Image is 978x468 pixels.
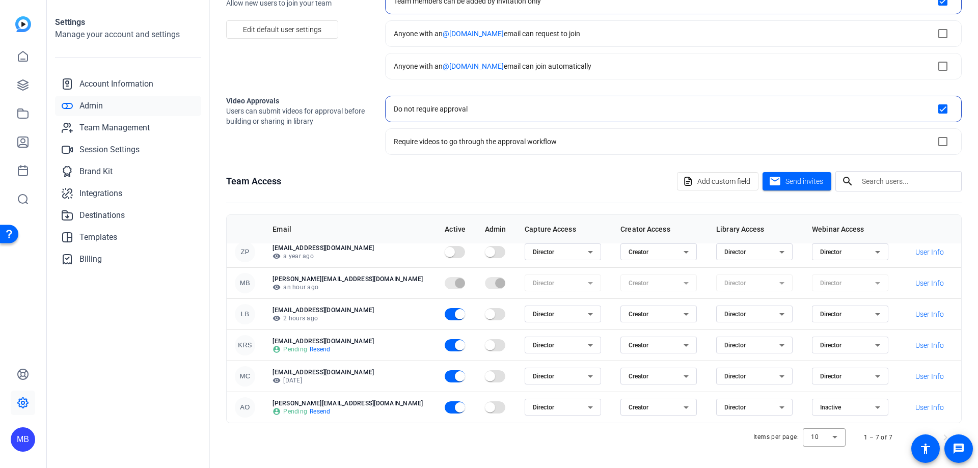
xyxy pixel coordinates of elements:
[629,249,648,256] span: Creator
[273,337,428,345] p: [EMAIL_ADDRESS][DOMAIN_NAME]
[55,161,201,182] a: Brand Kit
[724,249,746,256] span: Director
[697,172,750,191] span: Add custom field
[273,399,428,407] p: [PERSON_NAME][EMAIL_ADDRESS][DOMAIN_NAME]
[79,231,117,243] span: Templates
[612,215,708,243] th: Creator Access
[909,425,933,450] button: Previous page
[273,306,428,314] p: [EMAIL_ADDRESS][DOMAIN_NAME]
[953,443,965,455] mat-icon: message
[235,366,255,387] div: MC
[79,187,122,200] span: Integrations
[79,253,102,265] span: Billing
[915,371,944,381] span: User Info
[394,104,468,114] div: Do not require approval
[533,311,554,318] span: Director
[79,144,140,156] span: Session Settings
[273,275,428,283] p: [PERSON_NAME][EMAIL_ADDRESS][DOMAIN_NAME]
[820,249,841,256] span: Director
[908,367,951,386] button: User Info
[443,30,504,38] span: @[DOMAIN_NAME]
[677,172,758,190] button: Add custom field
[533,342,554,349] span: Director
[79,209,125,222] span: Destinations
[533,373,554,380] span: Director
[629,404,648,411] span: Creator
[820,311,841,318] span: Director
[273,345,281,353] mat-icon: account_circle
[273,376,281,384] mat-icon: visibility
[862,175,954,187] input: Search users...
[55,118,201,138] a: Team Management
[394,29,580,39] div: Anyone with an email can request to join
[273,283,428,291] p: an hour ago
[15,16,31,32] img: blue-gradient.svg
[55,183,201,204] a: Integrations
[226,20,338,39] button: Edit default user settings
[55,227,201,247] a: Templates
[915,309,944,319] span: User Info
[235,304,255,324] div: LB
[915,340,944,350] span: User Info
[933,425,958,450] button: Next page
[864,432,892,443] div: 1 – 7 of 7
[11,427,35,452] div: MB
[753,432,799,442] div: Items per page:
[273,407,281,416] mat-icon: account_circle
[915,402,944,412] span: User Info
[243,20,321,39] span: Edit default user settings
[55,29,201,41] h2: Manage your account and settings
[724,404,746,411] span: Director
[79,122,150,134] span: Team Management
[235,273,255,293] div: MB
[79,78,153,90] span: Account Information
[724,373,746,380] span: Director
[235,242,255,262] div: ZP
[785,176,823,187] span: Send invites
[55,96,201,116] a: Admin
[235,397,255,418] div: AO
[273,376,428,384] p: [DATE]
[908,305,951,323] button: User Info
[533,404,554,411] span: Director
[443,62,504,70] span: @[DOMAIN_NAME]
[310,407,331,416] span: Resend
[55,140,201,160] a: Session Settings
[226,174,281,188] h1: Team Access
[55,74,201,94] a: Account Information
[79,166,113,178] span: Brand Kit
[79,100,103,112] span: Admin
[310,345,331,353] span: Resend
[283,407,307,416] span: Pending
[915,247,944,257] span: User Info
[908,274,951,292] button: User Info
[769,175,781,188] mat-icon: mail
[226,96,369,106] h2: Video Approvals
[629,373,648,380] span: Creator
[908,243,951,261] button: User Info
[820,342,841,349] span: Director
[226,106,369,126] span: Users can submit videos for approval before building or sharing in library
[915,278,944,288] span: User Info
[273,314,428,322] p: 2 hours ago
[437,215,476,243] th: Active
[273,252,281,260] mat-icon: visibility
[820,404,841,411] span: Inactive
[835,175,860,187] mat-icon: search
[724,342,746,349] span: Director
[724,311,746,318] span: Director
[273,244,428,252] p: [EMAIL_ADDRESS][DOMAIN_NAME]
[394,136,557,147] div: Require videos to go through the approval workflow
[273,368,428,376] p: [EMAIL_ADDRESS][DOMAIN_NAME]
[283,345,307,353] span: Pending
[273,314,281,322] mat-icon: visibility
[629,342,648,349] span: Creator
[477,215,517,243] th: Admin
[820,373,841,380] span: Director
[533,249,554,256] span: Director
[264,215,437,243] th: Email
[708,215,804,243] th: Library Access
[804,215,900,243] th: Webinar Access
[55,16,201,29] h1: Settings
[763,172,831,190] button: Send invites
